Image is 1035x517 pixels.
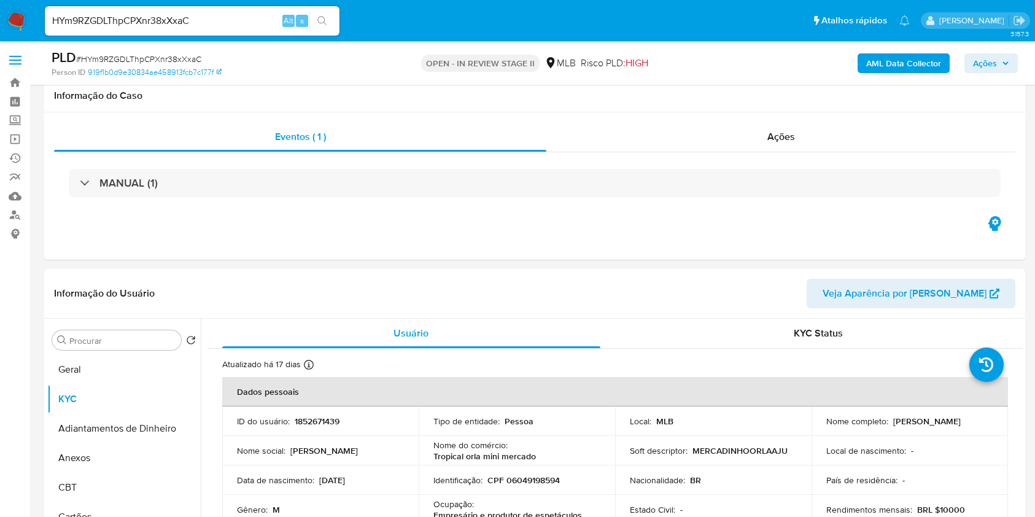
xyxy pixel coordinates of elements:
[237,475,314,486] p: Data de nascimento :
[275,130,326,144] span: Eventos ( 1 )
[273,504,280,515] p: M
[421,55,540,72] p: OPEN - IN REVIEW STAGE II
[88,67,222,78] a: 919f1b0d9e30834ae458913fcb7c177f
[237,445,285,456] p: Nome social :
[626,56,648,70] span: HIGH
[186,335,196,349] button: Retornar ao pedido padrão
[902,475,905,486] p: -
[295,416,339,427] p: 1852671439
[47,473,201,502] button: CBT
[54,90,1015,102] h1: Informação do Caso
[47,414,201,443] button: Adiantamentos de Dinheiro
[319,475,345,486] p: [DATE]
[433,416,500,427] p: Tipo de entidade :
[99,176,158,190] h3: MANUAL (1)
[222,377,1008,406] th: Dados pessoais
[237,504,268,515] p: Gênero :
[692,445,788,456] p: MERCADINHOORLAAJU
[794,326,843,340] span: KYC Status
[823,279,987,308] span: Veja Aparência por [PERSON_NAME]
[69,169,1001,197] div: MANUAL (1)
[630,475,685,486] p: Nacionalidade :
[807,279,1015,308] button: Veja Aparência por [PERSON_NAME]
[57,335,67,345] button: Procurar
[893,416,961,427] p: [PERSON_NAME]
[826,445,906,456] p: Local de nascimento :
[54,287,155,300] h1: Informação do Usuário
[433,440,508,451] p: Nome do comércio :
[690,475,701,486] p: BR
[433,451,536,462] p: Tropical orla mini mercado
[222,359,301,370] p: Atualizado há 17 dias
[858,53,950,73] button: AML Data Collector
[866,53,941,73] b: AML Data Collector
[821,14,887,27] span: Atalhos rápidos
[826,416,888,427] p: Nome completo :
[917,504,965,515] p: BRL $10000
[433,475,483,486] p: Identificação :
[290,445,358,456] p: [PERSON_NAME]
[826,475,897,486] p: País de residência :
[1013,14,1026,27] a: Sair
[581,56,648,70] span: Risco PLD:
[487,475,560,486] p: CPF 06049198594
[284,15,293,26] span: Alt
[300,15,304,26] span: s
[52,67,85,78] b: Person ID
[237,416,290,427] p: ID do usuário :
[939,15,1009,26] p: ana.conceicao@mercadolivre.com
[69,335,176,346] input: Procurar
[826,504,912,515] p: Rendimentos mensais :
[899,15,910,26] a: Notificações
[656,416,673,427] p: MLB
[630,504,675,515] p: Estado Civil :
[76,53,201,65] span: # HYm9RZGDLThpCPXnr38xXxaC
[393,326,428,340] span: Usuário
[47,443,201,473] button: Anexos
[973,53,997,73] span: Ações
[680,504,683,515] p: -
[433,499,474,510] p: Ocupação :
[505,416,533,427] p: Pessoa
[630,416,651,427] p: Local :
[630,445,688,456] p: Soft descriptor :
[767,130,795,144] span: Ações
[911,445,913,456] p: -
[52,47,76,67] b: PLD
[47,355,201,384] button: Geral
[309,12,335,29] button: search-icon
[45,13,339,29] input: Pesquise usuários ou casos...
[545,56,576,70] div: MLB
[964,53,1018,73] button: Ações
[47,384,201,414] button: KYC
